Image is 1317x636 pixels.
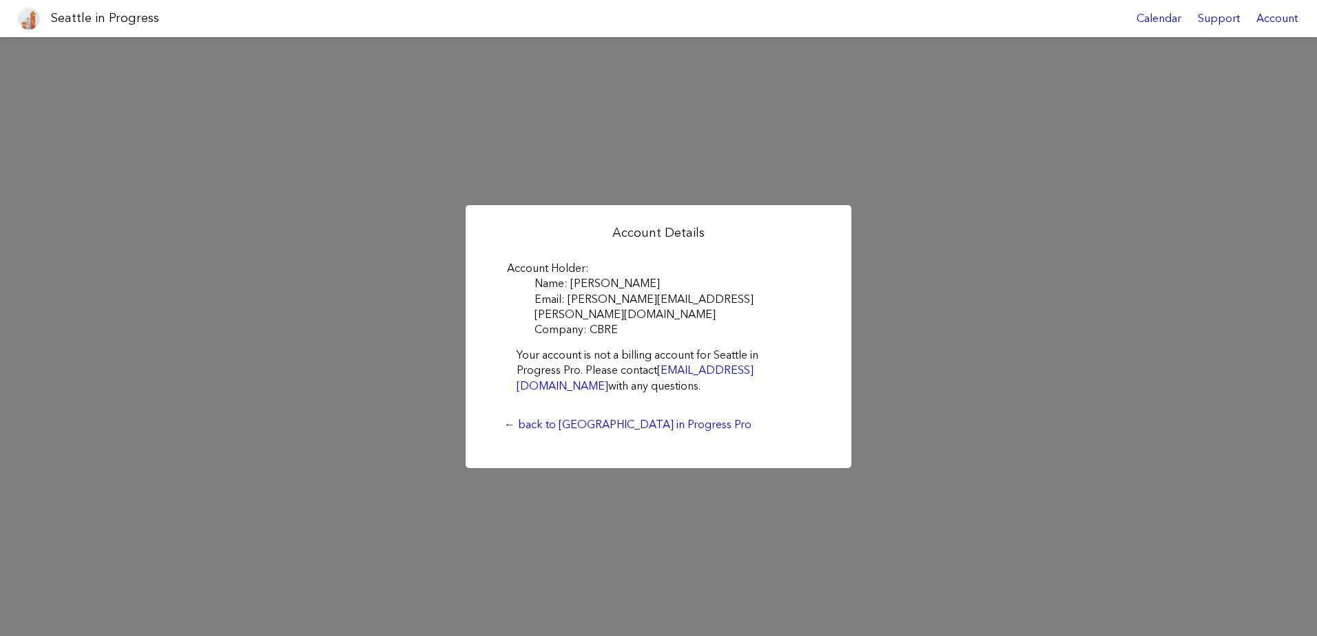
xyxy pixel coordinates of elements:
img: favicon-96x96.png [18,8,40,30]
dd: Name: [PERSON_NAME] [535,276,810,291]
h1: Seattle in Progress [51,10,159,27]
a: [EMAIL_ADDRESS][DOMAIN_NAME] [517,363,754,392]
dt: Account Holder [507,261,810,276]
dd: Email: [PERSON_NAME][EMAIL_ADDRESS][PERSON_NAME][DOMAIN_NAME] [535,292,810,323]
dd: Company: CBRE [535,322,810,337]
p: Your account is not a billing account for Seattle in Progress Pro. Please contact with any questi... [517,348,800,394]
h2: Account Details [497,224,820,242]
a: ← back to [GEOGRAPHIC_DATA] in Progress Pro [497,413,758,436]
